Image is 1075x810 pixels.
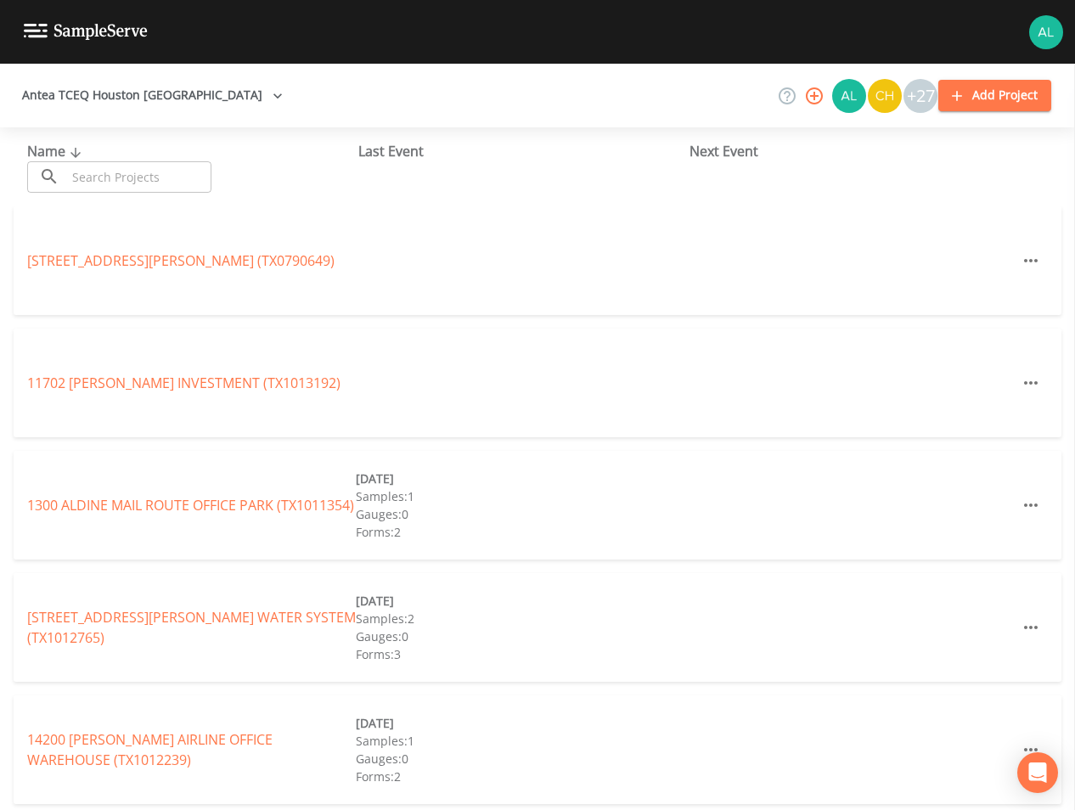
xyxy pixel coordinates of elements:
a: 1300 ALDINE MAIL ROUTE OFFICE PARK (TX1011354) [27,496,354,515]
div: Next Event [689,141,1021,161]
div: [DATE] [356,592,684,610]
div: Gauges: 0 [356,627,684,645]
a: 11702 [PERSON_NAME] INVESTMENT (TX1013192) [27,374,341,392]
span: Name [27,142,86,160]
img: 30a13df2a12044f58df5f6b7fda61338 [1029,15,1063,49]
button: Antea TCEQ Houston [GEOGRAPHIC_DATA] [15,80,290,111]
div: [DATE] [356,714,684,732]
div: Gauges: 0 [356,505,684,523]
button: Add Project [938,80,1051,111]
div: Gauges: 0 [356,750,684,768]
a: [STREET_ADDRESS][PERSON_NAME] (TX0790649) [27,251,335,270]
div: Alaina Hahn [831,79,867,113]
div: Forms: 2 [356,768,684,785]
a: 14200 [PERSON_NAME] AIRLINE OFFICE WAREHOUSE (TX1012239) [27,730,273,769]
input: Search Projects [66,161,211,193]
div: Samples: 1 [356,487,684,505]
div: Open Intercom Messenger [1017,752,1058,793]
img: 30a13df2a12044f58df5f6b7fda61338 [832,79,866,113]
div: [DATE] [356,470,684,487]
div: Charles Medina [867,79,903,113]
div: Forms: 2 [356,523,684,541]
img: c74b8b8b1c7a9d34f67c5e0ca157ed15 [868,79,902,113]
div: +27 [903,79,937,113]
div: Samples: 2 [356,610,684,627]
img: logo [24,24,148,40]
div: Last Event [358,141,689,161]
div: Forms: 3 [356,645,684,663]
a: [STREET_ADDRESS][PERSON_NAME] WATER SYSTEM (TX1012765) [27,608,356,647]
div: Samples: 1 [356,732,684,750]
